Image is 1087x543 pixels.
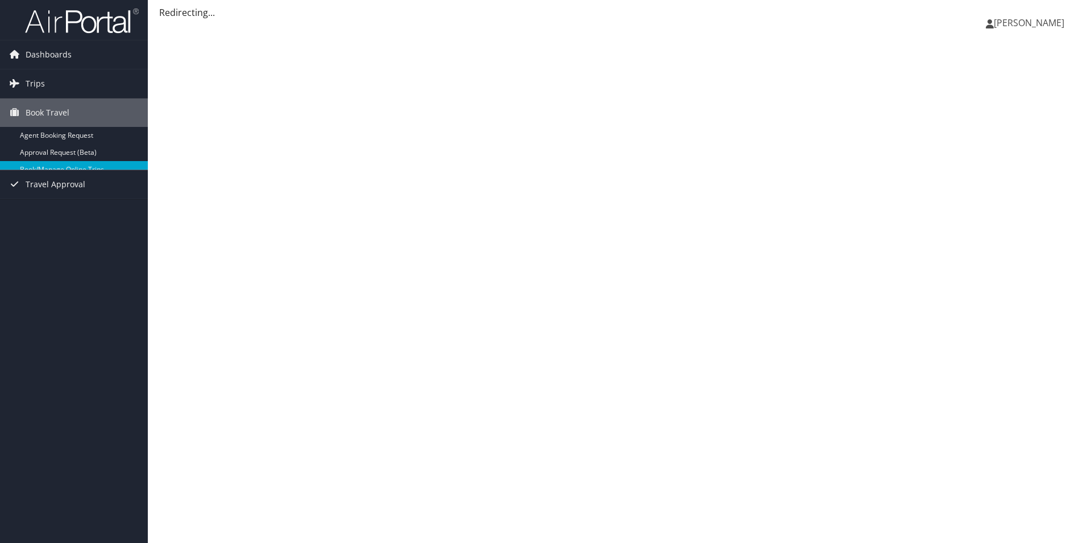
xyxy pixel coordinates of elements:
img: airportal-logo.png [25,7,139,34]
div: Redirecting... [159,6,1076,19]
a: [PERSON_NAME] [986,6,1076,40]
span: Trips [26,69,45,98]
span: Travel Approval [26,170,85,199]
span: [PERSON_NAME] [994,17,1064,29]
span: Book Travel [26,98,69,127]
span: Dashboards [26,40,72,69]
